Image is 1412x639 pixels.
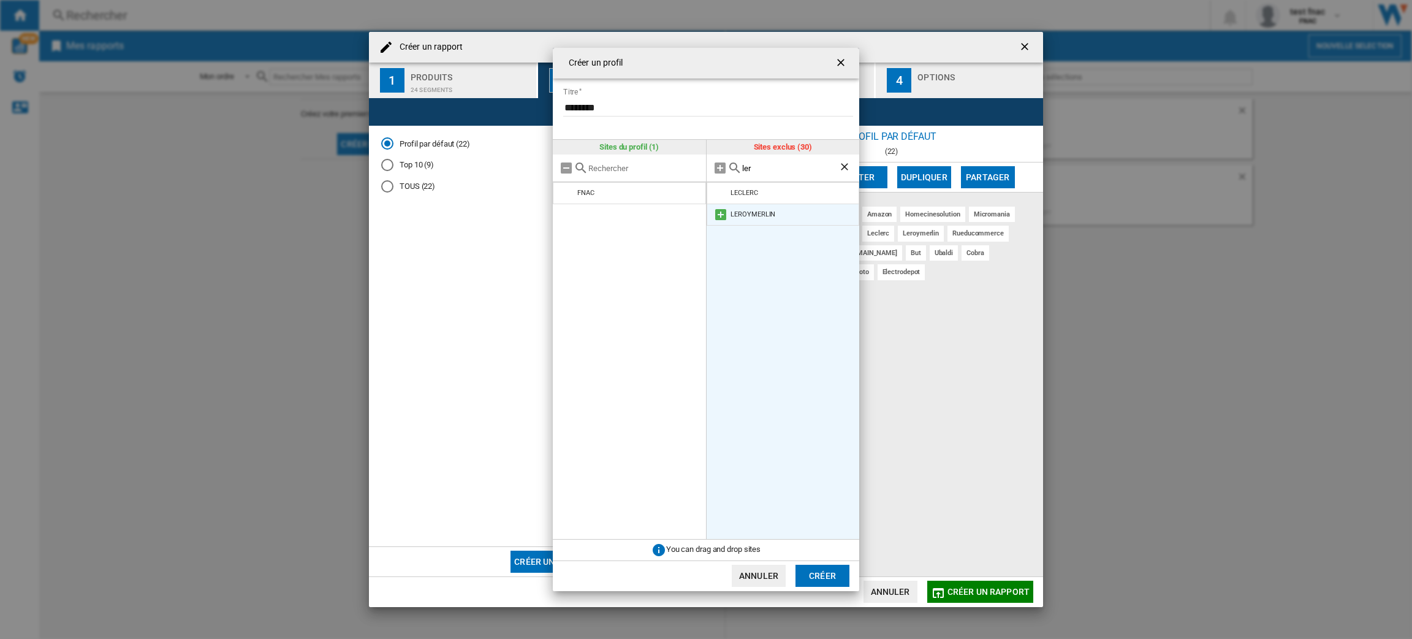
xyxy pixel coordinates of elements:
ng-md-icon: Effacer la recherche [838,161,853,175]
md-dialog: {{::title}} {{::getI18NText('BUTTONS.CANCEL')}} ... [553,48,859,591]
div: LECLERC [731,189,757,197]
h4: Créer un profil [563,57,623,69]
input: Rechercher [742,164,839,173]
div: Sites du profil (1) [553,140,706,155]
div: FNAC [577,189,594,197]
button: Annuler [732,565,786,587]
input: Rechercher [588,164,700,173]
div: Sites exclus (30) [707,140,860,155]
md-icon: Tout retirer [559,161,574,175]
div: LEROYMERLIN [731,210,775,218]
ng-md-icon: getI18NText('BUTTONS.CLOSE_DIALOG') [835,56,849,71]
span: You can drag and drop sites [666,545,761,554]
md-icon: Tout ajouter [713,161,727,175]
button: Créer [795,565,849,587]
button: getI18NText('BUTTONS.CLOSE_DIALOG') [830,51,854,75]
